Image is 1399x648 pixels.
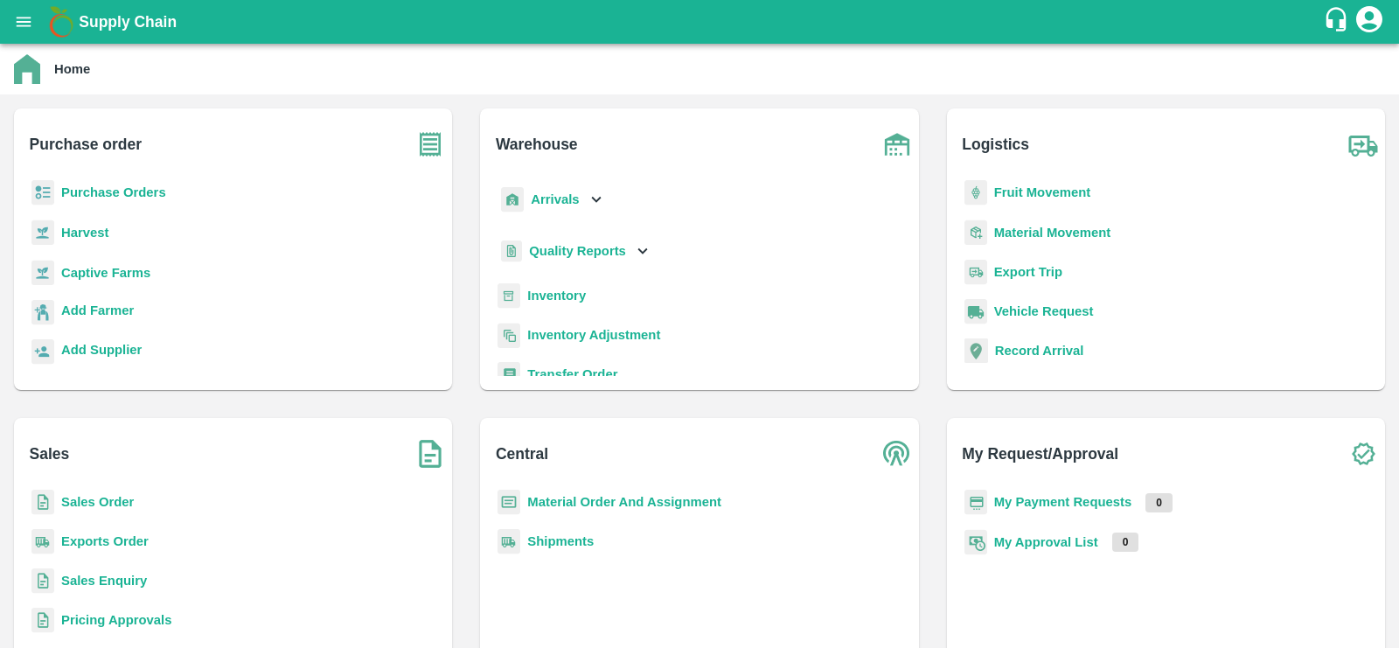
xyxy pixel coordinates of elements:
img: inventory [498,323,520,348]
img: logo [44,4,79,39]
img: warehouse [875,122,919,166]
p: 0 [1145,493,1173,512]
img: fruit [964,180,987,206]
img: sales [31,568,54,594]
img: shipments [31,529,54,554]
b: Quality Reports [529,244,626,258]
a: Supply Chain [79,10,1323,34]
img: whArrival [501,187,524,213]
img: farmer [31,300,54,325]
a: Add Supplier [61,340,142,364]
b: Add Supplier [61,343,142,357]
a: Export Trip [994,265,1062,279]
a: Sales Order [61,495,134,509]
a: Material Order And Assignment [527,495,721,509]
img: approval [964,529,987,555]
a: Transfer Order [527,367,617,381]
a: Sales Enquiry [61,574,147,588]
img: shipments [498,529,520,554]
img: vehicle [964,299,987,324]
img: sales [31,608,54,633]
a: Inventory Adjustment [527,328,660,342]
a: Harvest [61,226,108,240]
img: soSales [408,432,452,476]
div: account of current user [1354,3,1385,40]
img: delivery [964,260,987,285]
div: Quality Reports [498,233,652,269]
img: central [875,432,919,476]
img: recordArrival [964,338,988,363]
p: 0 [1112,533,1139,552]
img: purchase [408,122,452,166]
img: harvest [31,219,54,246]
b: Central [496,442,548,466]
b: Add Farmer [61,303,134,317]
a: Material Movement [994,226,1111,240]
a: Fruit Movement [994,185,1091,199]
img: material [964,219,987,246]
a: Captive Farms [61,266,150,280]
a: Record Arrival [995,344,1084,358]
a: Pricing Approvals [61,613,171,627]
b: My Request/Approval [962,442,1118,466]
button: open drawer [3,2,44,42]
a: Shipments [527,534,594,548]
a: Exports Order [61,534,149,548]
img: whTransfer [498,362,520,387]
b: Warehouse [496,132,578,157]
img: sales [31,490,54,515]
b: Supply Chain [79,13,177,31]
b: Logistics [962,132,1029,157]
img: payment [964,490,987,515]
a: Vehicle Request [994,304,1094,318]
b: Arrivals [531,192,579,206]
a: Purchase Orders [61,185,166,199]
img: harvest [31,260,54,286]
img: check [1341,432,1385,476]
b: Home [54,62,90,76]
a: Inventory [527,289,586,303]
div: customer-support [1323,6,1354,38]
img: qualityReport [501,240,522,262]
b: Purchase order [30,132,142,157]
div: Arrivals [498,180,606,219]
a: Add Farmer [61,301,134,324]
img: whInventory [498,283,520,309]
b: Sales [30,442,70,466]
img: truck [1341,122,1385,166]
img: supplier [31,339,54,365]
img: reciept [31,180,54,206]
img: centralMaterial [498,490,520,515]
a: My Approval List [994,535,1098,549]
a: My Payment Requests [994,495,1132,509]
img: home [14,54,40,84]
